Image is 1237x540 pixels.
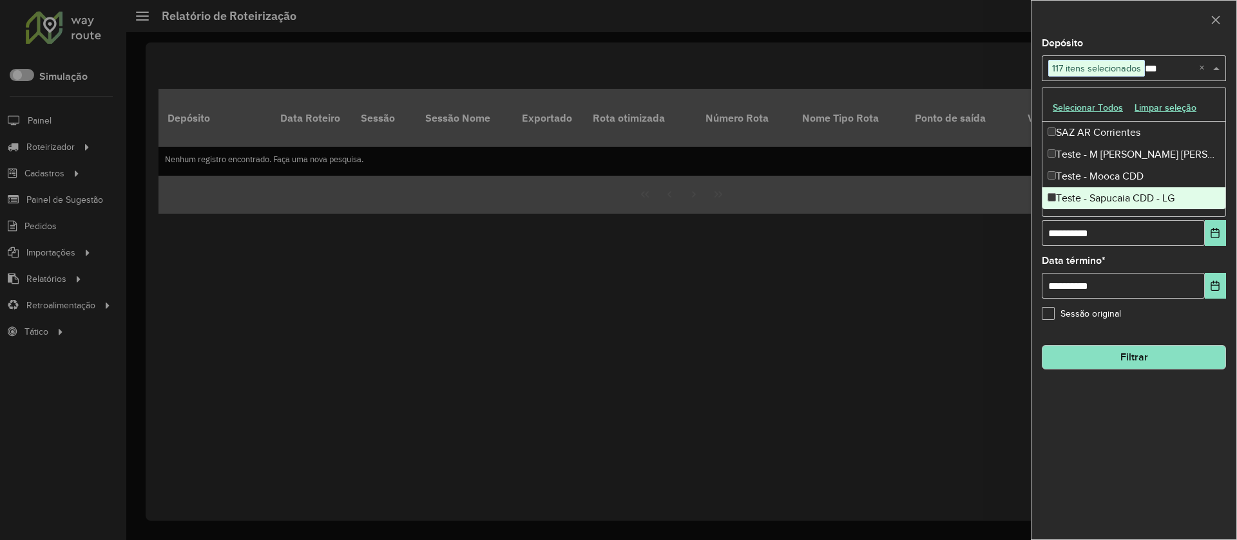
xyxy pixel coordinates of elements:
[1049,61,1144,76] span: 117 itens selecionados
[1042,307,1121,321] label: Sessão original
[1047,98,1129,118] button: Selecionar Todos
[1042,144,1225,165] div: Teste - M [PERSON_NAME] [PERSON_NAME]
[1042,122,1225,144] div: SAZ AR Corrientes
[1042,165,1225,187] div: Teste - Mooca CDD
[1205,220,1226,246] button: Choose Date
[1199,61,1210,76] span: Clear all
[1042,253,1106,268] label: Data término
[1129,98,1202,118] button: Limpar seleção
[1042,187,1225,209] div: Teste - Sapucaia CDD - LG
[1205,273,1226,299] button: Choose Date
[1042,35,1083,51] label: Depósito
[1042,88,1226,217] ng-dropdown-panel: Options list
[1042,345,1226,369] button: Filtrar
